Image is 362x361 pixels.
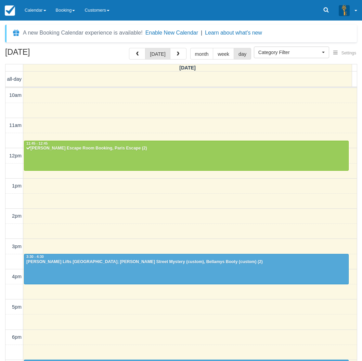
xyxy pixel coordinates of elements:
[5,48,92,61] h2: [DATE]
[12,244,22,249] span: 3pm
[26,259,347,265] div: [PERSON_NAME] Lifts [GEOGRAPHIC_DATA]; [PERSON_NAME] Street Mystery (custom), Bellamys Booty (cus...
[9,123,22,128] span: 11am
[190,48,214,60] button: month
[234,48,251,60] button: day
[213,48,234,60] button: week
[12,213,22,219] span: 2pm
[26,255,44,259] span: 3:30 - 4:30
[258,49,320,56] span: Category Filter
[179,65,196,70] span: [DATE]
[12,334,22,340] span: 6pm
[24,254,349,284] a: 3:30 - 4:30[PERSON_NAME] Lifts [GEOGRAPHIC_DATA]; [PERSON_NAME] Street Mystery (custom), Bellamys...
[201,30,202,36] span: |
[26,142,48,145] span: 11:45 - 12:45
[9,92,22,98] span: 10am
[12,304,22,310] span: 5pm
[145,48,170,60] button: [DATE]
[12,183,22,189] span: 1pm
[341,51,356,55] span: Settings
[23,29,143,37] div: A new Booking Calendar experience is available!
[205,30,262,36] a: Learn about what's new
[24,141,349,171] a: 11:45 - 12:45[PERSON_NAME] Escape Room Booking, Paris Escape (2)
[339,5,350,16] img: A3
[329,48,360,58] button: Settings
[9,153,22,158] span: 12pm
[254,47,329,58] button: Category Filter
[145,29,198,36] button: Enable New Calendar
[7,76,22,82] span: all-day
[5,5,15,16] img: checkfront-main-nav-mini-logo.png
[26,146,347,151] div: [PERSON_NAME] Escape Room Booking, Paris Escape (2)
[12,274,22,279] span: 4pm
